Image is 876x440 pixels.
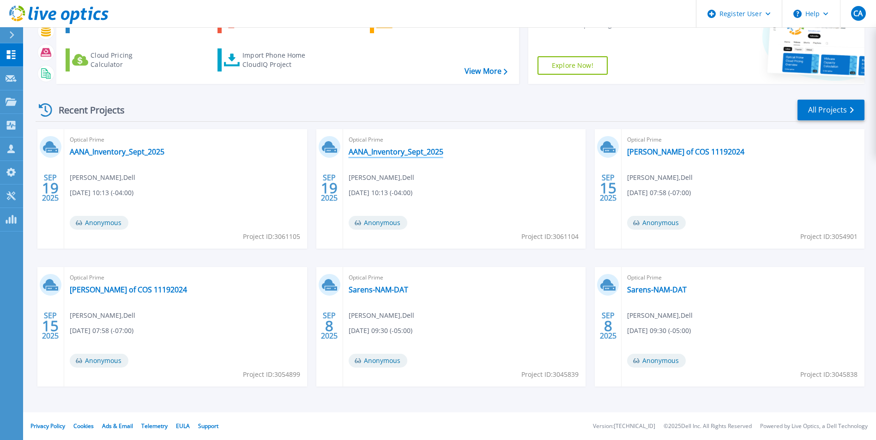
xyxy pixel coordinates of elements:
span: Anonymous [349,354,407,368]
span: [PERSON_NAME] , Dell [627,172,693,183]
span: [DATE] 09:30 (-05:00) [349,326,412,336]
span: [PERSON_NAME] , Dell [70,310,135,321]
div: SEP 2025 [320,309,338,343]
a: Explore Now! [538,56,608,75]
span: 8 [604,322,612,330]
a: [PERSON_NAME] of COS 11192024 [70,285,187,294]
span: 19 [42,184,59,192]
a: AANA_Inventory_Sept_2025 [349,147,443,156]
span: Optical Prime [70,273,302,283]
span: Optical Prime [70,135,302,145]
a: Support [198,422,218,430]
a: [PERSON_NAME] of COS 11192024 [627,147,744,156]
li: Version: [TECHNICAL_ID] [593,423,655,429]
span: Optical Prime [349,135,580,145]
span: Project ID: 3061105 [243,232,300,242]
a: Cloud Pricing Calculator [66,48,169,71]
a: Telemetry [141,422,168,430]
a: Cookies [73,422,94,430]
span: [PERSON_NAME] , Dell [70,172,135,183]
span: Project ID: 3054899 [243,369,300,380]
span: Optical Prime [627,273,859,283]
span: Optical Prime [627,135,859,145]
span: Optical Prime [349,273,580,283]
a: AANA_Inventory_Sept_2025 [70,147,164,156]
div: Cloud Pricing Calculator [91,51,164,69]
span: [DATE] 10:13 (-04:00) [349,188,412,198]
a: Sarens-NAM-DAT [627,285,687,294]
span: 19 [321,184,338,192]
span: [PERSON_NAME] , Dell [627,310,693,321]
a: Ads & Email [102,422,133,430]
span: Anonymous [627,354,686,368]
div: SEP 2025 [320,171,338,205]
div: SEP 2025 [599,171,617,205]
span: [DATE] 07:58 (-07:00) [627,188,691,198]
div: Recent Projects [36,99,137,121]
span: [PERSON_NAME] , Dell [349,172,414,183]
span: [PERSON_NAME] , Dell [349,310,414,321]
div: SEP 2025 [42,309,59,343]
span: Project ID: 3054901 [800,232,858,242]
a: View More [465,67,507,76]
div: SEP 2025 [42,171,59,205]
span: [DATE] 07:58 (-07:00) [70,326,133,336]
span: Anonymous [70,354,128,368]
a: All Projects [797,100,864,120]
span: 15 [42,322,59,330]
li: Powered by Live Optics, a Dell Technology [760,423,868,429]
span: 15 [600,184,616,192]
div: SEP 2025 [599,309,617,343]
a: Privacy Policy [30,422,65,430]
span: Anonymous [70,216,128,230]
span: Anonymous [349,216,407,230]
a: EULA [176,422,190,430]
span: [DATE] 10:13 (-04:00) [70,188,133,198]
span: 8 [325,322,333,330]
span: Project ID: 3061104 [521,232,579,242]
div: Import Phone Home CloudIQ Project [242,51,314,69]
span: CA [853,10,863,17]
li: © 2025 Dell Inc. All Rights Reserved [664,423,752,429]
span: Project ID: 3045839 [521,369,579,380]
span: [DATE] 09:30 (-05:00) [627,326,691,336]
span: Anonymous [627,216,686,230]
span: Project ID: 3045838 [800,369,858,380]
a: Sarens-NAM-DAT [349,285,408,294]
